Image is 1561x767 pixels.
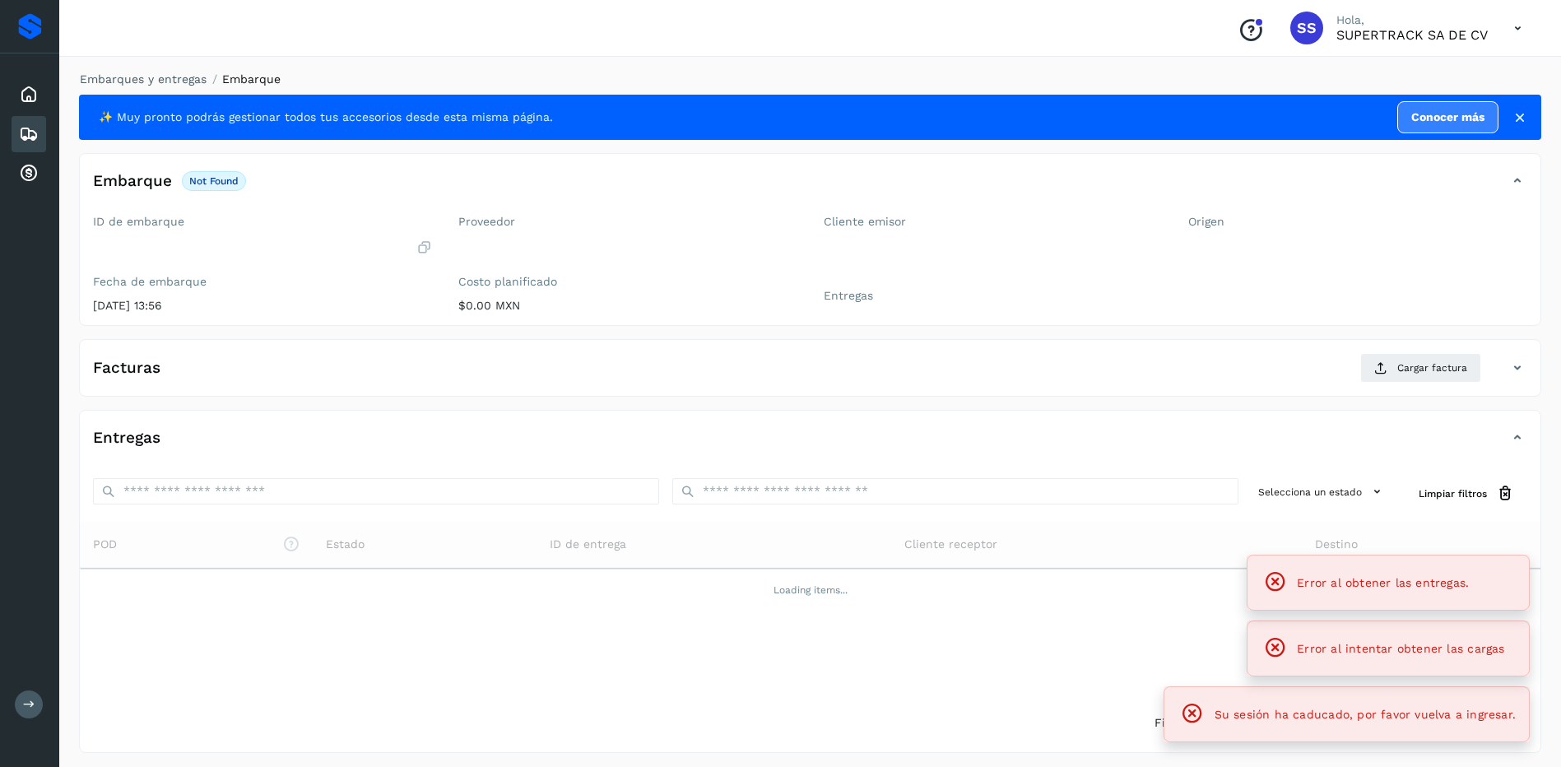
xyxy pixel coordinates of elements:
span: POD [93,536,300,553]
span: ✨ Muy pronto podrás gestionar todos tus accesorios desde esta misma página. [99,109,553,126]
div: FacturasCargar factura [80,353,1540,396]
nav: breadcrumb [79,71,1541,88]
label: Costo planificado [458,275,797,289]
span: Limpiar filtros [1419,486,1487,501]
td: Loading items... [80,569,1540,611]
p: $0.00 MXN [458,299,797,313]
p: not found [189,175,239,187]
p: [DATE] 13:56 [93,299,432,313]
span: Cargar factura [1397,360,1467,375]
a: Embarques y entregas [80,72,207,86]
label: Fecha de embarque [93,275,432,289]
h4: Entregas [93,429,160,448]
p: SUPERTRACK SA DE CV [1336,27,1488,43]
h4: Embarque [93,172,172,191]
div: Entregas [80,424,1540,465]
span: Cliente receptor [904,536,997,553]
label: ID de embarque [93,215,432,229]
label: Origen [1188,215,1527,229]
div: Embarques [12,116,46,152]
label: Proveedor [458,215,797,229]
button: Cargar factura [1360,353,1481,383]
div: Inicio [12,77,46,113]
h4: Facturas [93,359,160,378]
div: Cuentas por cobrar [12,156,46,192]
span: Filtros por página : [1154,714,1262,732]
a: Conocer más [1397,101,1498,133]
label: Cliente emisor [824,215,1163,229]
label: Entregas [824,289,1163,303]
span: Error al intentar obtener las cargas [1297,642,1504,655]
span: Embarque [222,72,281,86]
div: Embarquenot found [80,167,1540,208]
span: Destino [1315,536,1358,553]
span: Estado [326,536,365,553]
span: Error al obtener las entregas. [1297,576,1469,589]
button: Selecciona un estado [1252,478,1392,505]
button: Limpiar filtros [1405,478,1527,509]
p: Hola, [1336,13,1488,27]
span: Su sesión ha caducado, por favor vuelva a ingresar. [1215,708,1516,721]
span: ID de entrega [550,536,626,553]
